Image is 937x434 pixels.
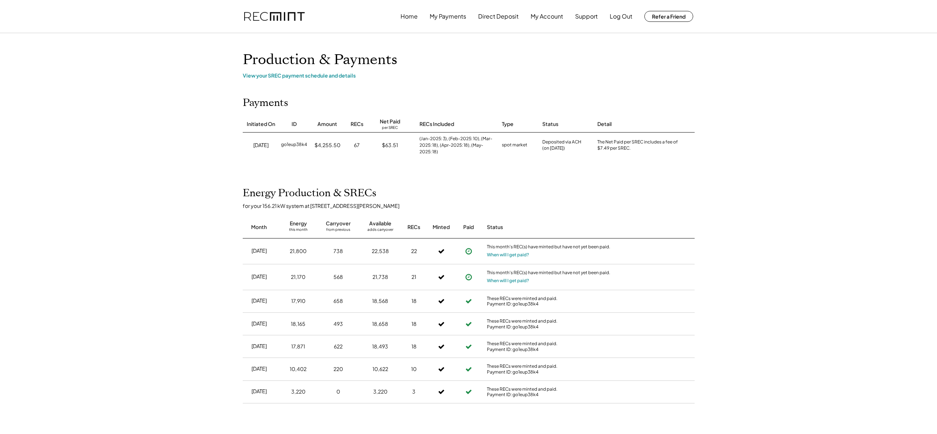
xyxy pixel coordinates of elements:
[463,272,474,283] button: Payment approved, but not yet initiated.
[502,121,514,128] div: Type
[333,320,343,328] div: 493
[407,224,420,231] div: RECs
[411,366,417,373] div: 10
[333,273,343,281] div: 568
[382,125,398,131] div: per SREC
[291,273,305,281] div: 21,170
[291,343,305,350] div: 17,871
[281,142,307,149] div: go1eup38k4
[644,11,693,22] button: Refer a Friend
[351,121,363,128] div: RECs
[251,320,267,327] div: [DATE]
[243,202,702,209] div: for your 156.21 kW system at [STREET_ADDRESS][PERSON_NAME]
[531,9,563,24] button: My Account
[292,121,297,128] div: ID
[372,366,388,373] div: 10,622
[542,139,581,151] div: Deposited via ACH (on [DATE])
[597,121,612,128] div: Detail
[369,220,391,227] div: Available
[251,388,267,395] div: [DATE]
[411,297,417,305] div: 18
[411,273,416,281] div: 21
[487,270,611,277] div: This month's REC(s) have minted but have not yet been paid.
[290,220,307,227] div: Energy
[372,343,388,350] div: 18,493
[291,388,305,395] div: 3,220
[487,224,611,231] div: Status
[419,121,454,128] div: RECs Included
[333,297,343,305] div: 658
[326,220,351,227] div: Carryover
[487,251,529,259] button: When will I get paid?
[463,246,474,257] button: Payment approved, but not yet initiated.
[575,9,598,24] button: Support
[251,224,267,231] div: Month
[243,97,288,109] h2: Payments
[487,296,611,307] div: These RECs were minted and paid. Payment ID: go1eup38k4
[291,320,305,328] div: 18,165
[291,297,305,305] div: 17,910
[336,388,340,395] div: 0
[487,318,611,330] div: These RECs were minted and paid. Payment ID: go1eup38k4
[251,247,267,255] div: [DATE]
[487,244,611,251] div: This month's REC(s) have minted but have not yet been paid.
[411,320,417,328] div: 18
[373,388,387,395] div: 3,220
[354,142,360,149] div: 67
[463,224,474,231] div: Paid
[243,51,695,68] h1: Production & Payments
[251,343,267,350] div: [DATE]
[372,273,388,281] div: 21,738
[419,135,495,155] div: (Jan-2025: 3), (Feb-2025: 10), (Mar-2025: 18), (Apr-2025: 18), (May-2025: 18)
[372,320,388,328] div: 18,658
[372,297,388,305] div: 18,568
[333,248,343,255] div: 738
[247,121,275,128] div: Initiated On
[243,187,376,200] h2: Energy Production & SRECs
[251,273,267,280] div: [DATE]
[487,277,529,284] button: When will I get paid?
[290,366,307,373] div: 10,402
[478,9,519,24] button: Direct Deposit
[372,248,389,255] div: 22,538
[411,343,417,350] div: 18
[253,142,269,149] div: [DATE]
[333,366,343,373] div: 220
[610,9,632,24] button: Log Out
[433,224,450,231] div: Minted
[315,142,340,149] div: $4,255.50
[382,142,398,149] div: $63.51
[502,142,527,149] div: spot market
[244,12,305,21] img: recmint-logotype%403x.png
[251,365,267,372] div: [DATE]
[380,118,400,125] div: Net Paid
[597,139,681,151] div: The Net Paid per SREC includes a fee of $7.49 per SREC.
[317,121,337,128] div: Amount
[542,121,558,128] div: Status
[412,388,415,395] div: 3
[290,248,307,255] div: 21,800
[487,386,611,398] div: These RECs were minted and paid. Payment ID: go1eup38k4
[487,363,611,375] div: These RECs were minted and paid. Payment ID: go1eup38k4
[411,248,417,255] div: 22
[334,343,343,350] div: 622
[367,227,393,234] div: adds carryover
[487,341,611,352] div: These RECs were minted and paid. Payment ID: go1eup38k4
[326,227,350,234] div: from previous
[289,227,308,234] div: this month
[251,297,267,304] div: [DATE]
[430,9,466,24] button: My Payments
[243,72,695,79] div: View your SREC payment schedule and details
[401,9,418,24] button: Home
